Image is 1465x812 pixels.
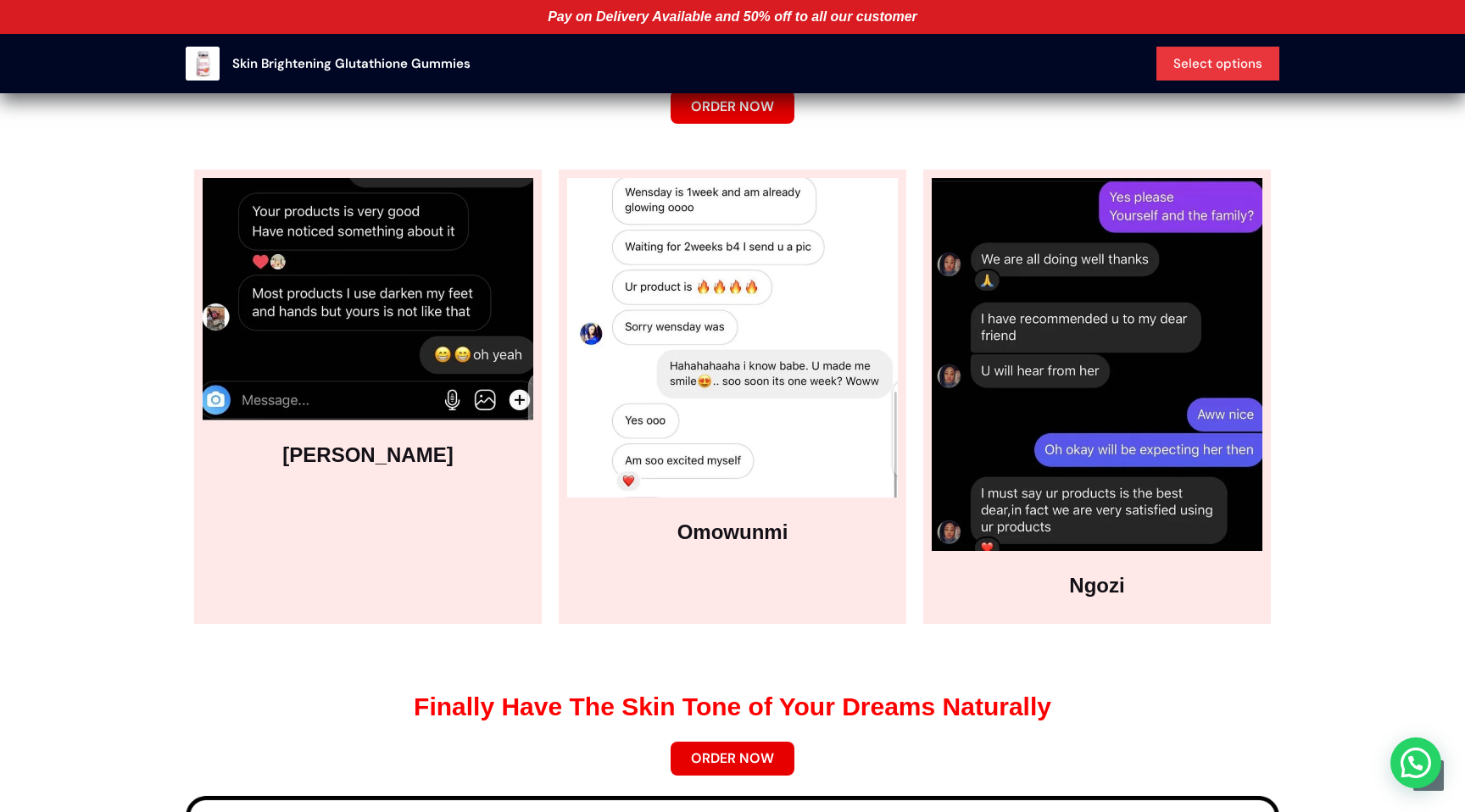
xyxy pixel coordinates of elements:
[932,570,1262,601] h3: Ngozi
[186,47,220,81] img: 1bottle
[671,90,794,124] a: ORDER NOW
[671,742,794,776] a: ORDER NOW
[567,517,898,548] h3: Omowunmi
[548,9,917,24] span: Pay on Delivery Available and 50% off to all our customer
[414,692,1051,720] span: Finally Have The Skin Tone of Your Dreams Naturally​
[203,440,533,470] h3: [PERSON_NAME]
[1156,47,1279,81] a: Select options for “Skin Brightening Glutathione Gummies”
[232,55,805,73] div: Skin Brightening Glutathione Gummies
